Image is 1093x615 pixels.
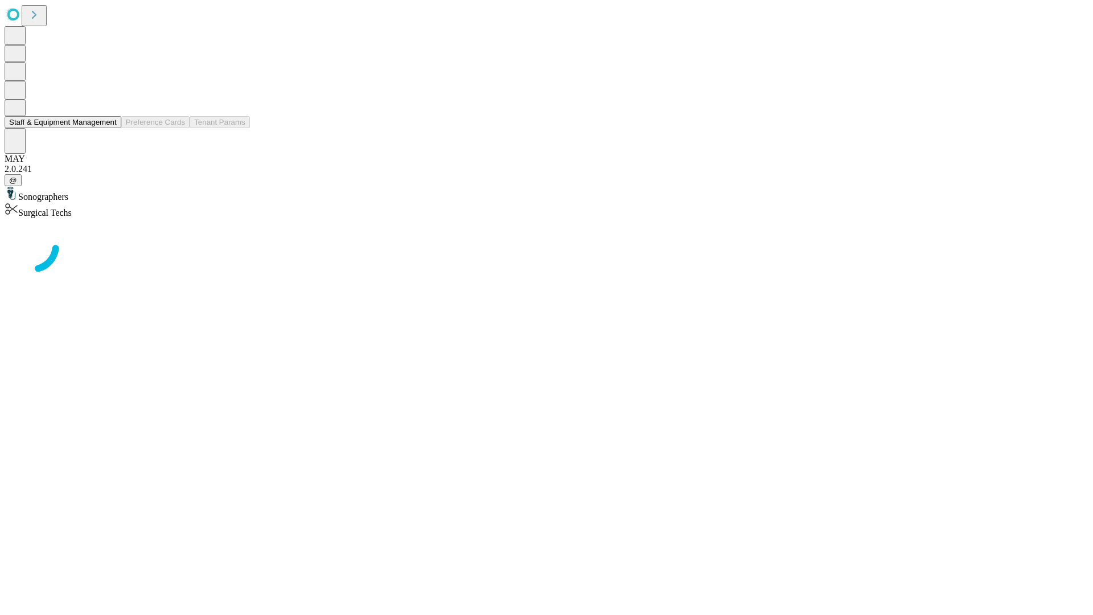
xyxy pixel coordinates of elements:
[121,116,190,128] button: Preference Cards
[9,176,17,184] span: @
[5,154,1088,164] div: MAY
[5,202,1088,218] div: Surgical Techs
[190,116,250,128] button: Tenant Params
[5,164,1088,174] div: 2.0.241
[5,186,1088,202] div: Sonographers
[5,116,121,128] button: Staff & Equipment Management
[5,174,22,186] button: @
